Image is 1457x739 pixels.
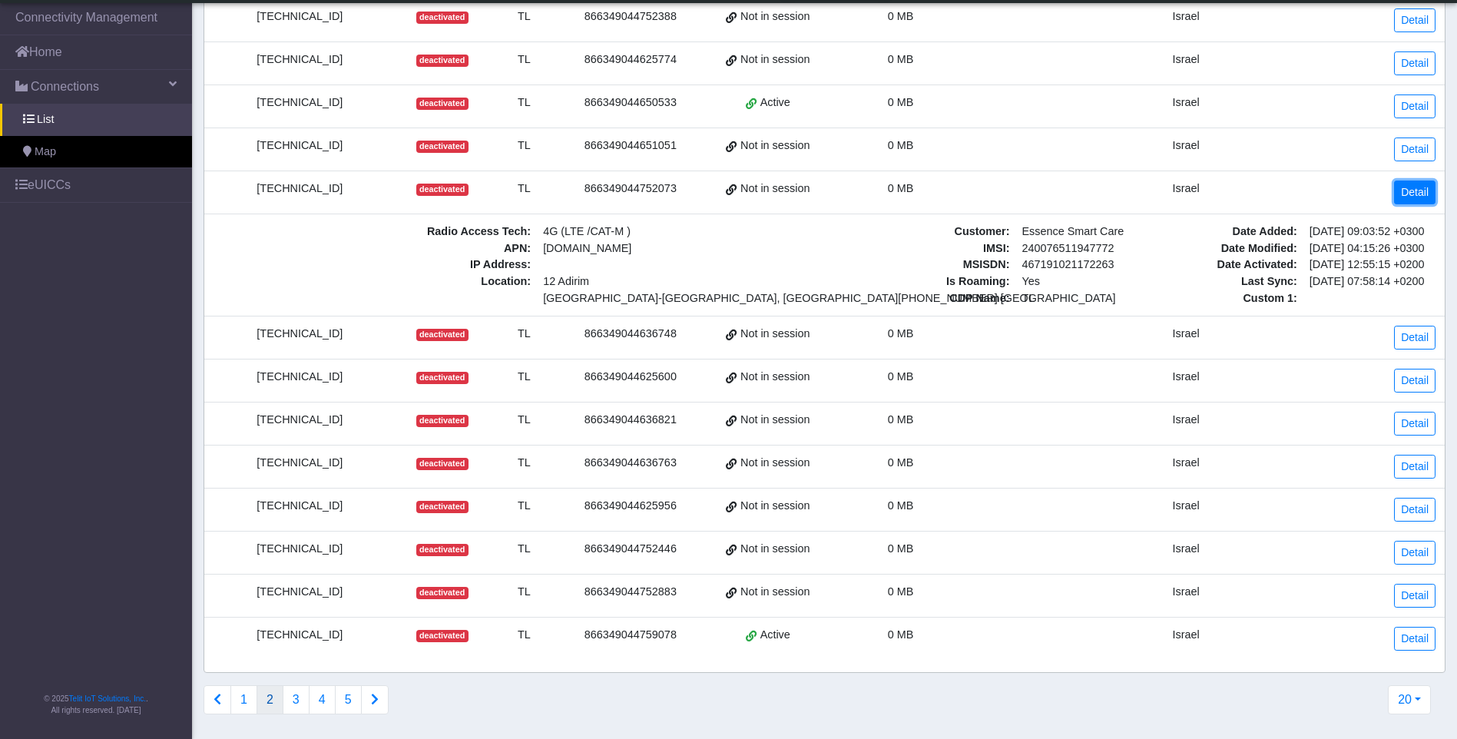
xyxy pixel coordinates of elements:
span: Not in session [740,584,810,601]
a: Detail [1394,181,1435,204]
span: [DOMAIN_NAME] [537,240,860,257]
button: 2 [257,685,283,714]
span: 0 MB [888,499,914,512]
span: Customer : [883,224,1015,240]
span: Not in session [740,181,810,197]
div: 866349044636748 [568,326,692,343]
span: Custom 1 : [1171,290,1303,307]
div: [TECHNICAL_ID] [214,455,386,472]
div: Israel [1110,94,1262,111]
span: List [37,111,54,128]
div: 866349044759078 [568,627,692,644]
span: deactivated [416,12,469,24]
span: Essence Smart Care [1015,224,1147,240]
div: 866349044650533 [568,94,692,111]
div: 866349044752073 [568,181,692,197]
a: Detail [1394,51,1435,75]
div: 866349044752388 [568,8,692,25]
a: Detail [1394,584,1435,608]
div: TL [498,51,551,68]
span: Date Activated : [1171,257,1303,273]
span: Location : [214,273,537,307]
div: [TECHNICAL_ID] [214,181,386,197]
span: 0 MB [888,10,914,22]
div: TL [498,326,551,343]
span: Not in session [740,326,810,343]
span: deactivated [416,544,469,556]
div: TL [498,412,551,429]
span: Is Roaming : [883,273,1015,290]
span: CDP Name : [883,290,1015,307]
span: 12 Adirim [543,273,854,290]
span: 0 MB [888,182,914,194]
span: deactivated [416,55,469,67]
span: IMSI : [883,240,1015,257]
div: Israel [1110,584,1262,601]
button: 4 [309,685,336,714]
div: TL [498,181,551,197]
span: MSISDN : [883,257,1015,273]
span: 0 MB [888,585,914,598]
span: 0 MB [888,327,914,340]
span: deactivated [416,587,469,599]
span: 0 MB [888,456,914,469]
span: Not in session [740,412,810,429]
span: [DATE] 09:03:52 +0300 [1303,224,1435,240]
span: Not in session [740,541,810,558]
div: TL [498,369,551,386]
span: [DATE] 04:15:26 +0300 [1303,240,1435,257]
div: 866349044651051 [568,138,692,154]
div: [TECHNICAL_ID] [214,51,386,68]
span: Not in session [740,455,810,472]
div: 866349044752883 [568,584,692,601]
a: Detail [1394,498,1435,522]
span: TL [1015,290,1147,307]
div: Israel [1110,498,1262,515]
div: Israel [1110,412,1262,429]
span: 0 MB [888,542,914,555]
div: TL [498,584,551,601]
button: 1 [230,685,257,714]
span: Not in session [740,51,810,68]
div: [TECHNICAL_ID] [214,94,386,111]
a: Detail [1394,412,1435,436]
div: Israel [1110,8,1262,25]
div: [TECHNICAL_ID] [214,8,386,25]
span: Active [760,627,790,644]
span: 0 MB [888,628,914,641]
div: Israel [1110,51,1262,68]
span: deactivated [416,458,469,470]
a: Detail [1394,627,1435,651]
span: 467191021172263 [1015,257,1147,273]
span: deactivated [416,630,469,642]
span: deactivated [416,141,469,153]
div: Israel [1110,369,1262,386]
div: [TECHNICAL_ID] [214,138,386,154]
div: TL [498,8,551,25]
div: [TECHNICAL_ID] [214,584,386,601]
div: [TECHNICAL_ID] [214,412,386,429]
span: Yes [1022,275,1039,287]
div: Israel [1110,541,1262,558]
span: Not in session [740,498,810,515]
button: 3 [283,685,310,714]
a: Detail [1394,455,1435,479]
div: TL [498,138,551,154]
nav: Connections list navigation [204,685,389,714]
span: IP Address : [214,257,537,273]
div: [TECHNICAL_ID] [214,627,386,644]
a: Detail [1394,541,1435,565]
span: Date Modified : [1171,240,1303,257]
a: Detail [1394,8,1435,32]
div: [TECHNICAL_ID] [214,326,386,343]
span: [DATE] 07:58:14 +0200 [1303,273,1435,290]
span: 0 MB [888,96,914,108]
div: [TECHNICAL_ID] [214,541,386,558]
a: Telit IoT Solutions, Inc. [69,694,146,703]
div: 866349044625956 [568,498,692,515]
span: Date Added : [1171,224,1303,240]
span: deactivated [416,501,469,513]
div: TL [498,455,551,472]
a: Detail [1394,369,1435,393]
span: Connections [31,78,99,96]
